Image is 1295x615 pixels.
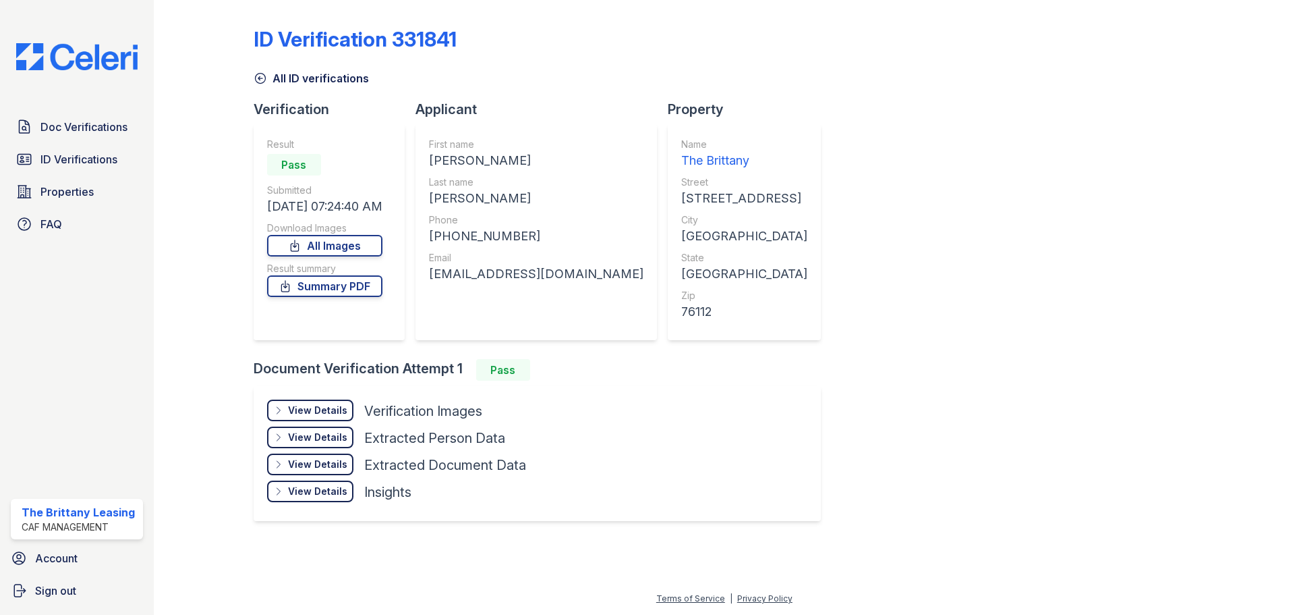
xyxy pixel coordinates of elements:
[681,227,807,246] div: [GEOGRAPHIC_DATA]
[267,197,382,216] div: [DATE] 07:24:40 AM
[429,227,643,246] div: [PHONE_NUMBER]
[415,100,668,119] div: Applicant
[668,100,832,119] div: Property
[254,359,832,381] div: Document Verification Attempt 1
[267,154,321,176] div: Pass
[730,593,732,604] div: |
[429,265,643,284] div: [EMAIL_ADDRESS][DOMAIN_NAME]
[40,184,94,200] span: Properties
[476,359,530,381] div: Pass
[429,251,643,265] div: Email
[288,431,347,444] div: View Details
[267,262,382,275] div: Result summary
[267,221,382,235] div: Download Images
[22,504,135,520] div: The Brittany Leasing
[267,184,382,197] div: Submitted
[364,429,505,448] div: Extracted Person Data
[267,138,382,151] div: Result
[5,43,148,70] img: CE_Logo_Blue-a8612792a0a2168367f1c8372b55b34899dd931a85d93a1a3d3e32e68fde9ad4.png
[429,151,643,170] div: [PERSON_NAME]
[40,151,117,167] span: ID Verifications
[11,178,143,205] a: Properties
[681,265,807,284] div: [GEOGRAPHIC_DATA]
[681,151,807,170] div: The Brittany
[35,583,76,599] span: Sign out
[22,520,135,534] div: CAF Management
[11,113,143,140] a: Doc Verifications
[288,404,347,417] div: View Details
[254,70,369,86] a: All ID verifications
[288,485,347,498] div: View Details
[5,545,148,572] a: Account
[254,100,415,119] div: Verification
[254,27,457,51] div: ID Verification 331841
[681,213,807,227] div: City
[40,216,62,232] span: FAQ
[267,275,382,297] a: Summary PDF
[737,593,793,604] a: Privacy Policy
[681,302,807,321] div: 76112
[681,176,807,189] div: Street
[364,402,482,421] div: Verification Images
[5,577,148,604] a: Sign out
[681,289,807,302] div: Zip
[681,138,807,151] div: Name
[656,593,725,604] a: Terms of Service
[364,456,526,475] div: Extracted Document Data
[267,235,382,257] a: All Images
[11,211,143,238] a: FAQ
[681,251,807,265] div: State
[429,176,643,189] div: Last name
[429,213,643,227] div: Phone
[288,458,347,471] div: View Details
[11,146,143,173] a: ID Verifications
[429,189,643,208] div: [PERSON_NAME]
[429,138,643,151] div: First name
[681,189,807,208] div: [STREET_ADDRESS]
[364,483,411,502] div: Insights
[681,138,807,170] a: Name The Brittany
[40,119,127,135] span: Doc Verifications
[35,550,78,566] span: Account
